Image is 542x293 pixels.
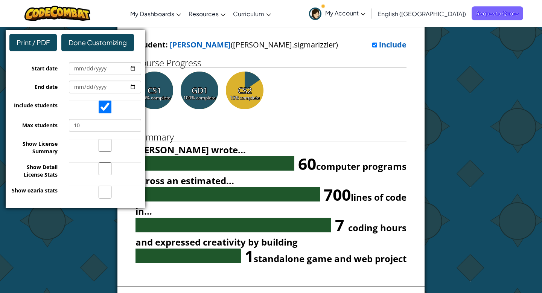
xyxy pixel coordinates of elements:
[170,40,231,50] a: [PERSON_NAME]
[135,40,168,50] span: Student:
[14,102,58,109] span: Include students
[309,8,321,20] img: avatar
[126,3,185,24] a: My Dashboards
[32,65,58,72] span: Start date
[233,10,264,18] span: Curriculum
[135,238,406,247] h4: and expressed creativity by building
[226,96,263,100] div: 15% complete
[254,252,406,265] small: standalone game and web project
[9,34,57,51] div: Print / PDF
[35,83,58,90] span: End date
[135,207,406,216] h4: in...
[351,191,406,203] small: lines of code
[12,187,58,194] span: Show ozaria stats
[316,160,406,172] small: computer programs
[135,96,173,100] div: 100% complete
[135,58,406,68] h1: Course Progress
[294,156,406,171] div: 60
[24,163,58,178] span: Show Detail License Stats
[181,96,218,100] div: 100% complete
[135,86,173,94] div: CS1
[325,9,365,17] span: My Account
[24,6,90,21] img: CodeCombat logo
[185,3,229,24] a: Resources
[231,40,338,50] span: ([PERSON_NAME].sigmarizzler)
[226,86,263,94] div: CS2
[22,122,58,129] span: Max students
[130,10,174,18] span: My Dashboards
[229,3,275,24] a: Curriculum
[320,187,406,201] div: 700
[335,214,344,236] span: 7
[472,6,523,20] a: Request a Quote
[241,249,406,263] div: 1
[135,145,406,154] h4: [PERSON_NAME] wrote...
[189,10,219,18] span: Resources
[374,3,470,24] a: English ([GEOGRAPHIC_DATA])
[135,133,406,142] h1: Summary
[69,38,127,47] span: Done Customizing
[305,2,369,25] a: My Account
[379,40,406,50] span: include
[348,221,406,234] small: coding hours
[135,176,406,185] h4: across an estimated...
[378,10,466,18] span: English ([GEOGRAPHIC_DATA])
[23,140,58,155] span: Show License Summary
[181,86,218,94] div: GD1
[372,43,377,47] input: include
